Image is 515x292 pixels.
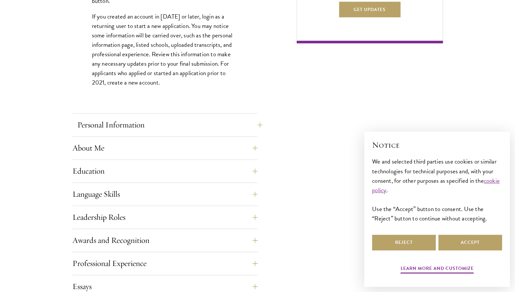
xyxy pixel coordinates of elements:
[401,264,474,274] button: Learn more and customize
[438,235,502,250] button: Accept
[92,12,238,87] p: If you created an account in [DATE] or later, login as a returning user to start a new applicatio...
[372,139,502,151] h2: Notice
[372,157,502,223] div: We and selected third parties use cookies or similar technologies for technical purposes and, wit...
[72,232,258,248] button: Awards and Recognition
[72,256,258,271] button: Professional Experience
[372,235,436,250] button: Reject
[72,209,258,225] button: Leadership Roles
[72,186,258,202] button: Language Skills
[77,117,263,133] button: Personal Information
[72,163,258,179] button: Education
[72,140,258,156] button: About Me
[339,2,400,17] button: Get Updates
[372,176,500,195] a: cookie policy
